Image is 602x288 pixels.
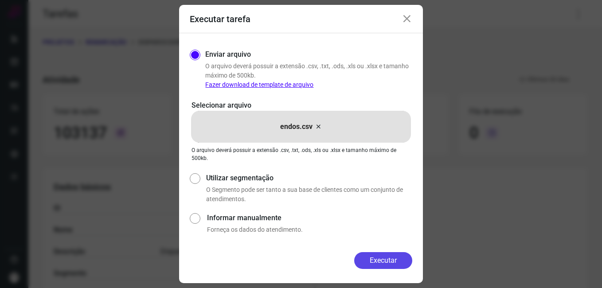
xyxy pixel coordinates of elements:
label: Informar manualmente [207,213,412,223]
p: O arquivo deverá possuir a extensão .csv, .txt, .ods, .xls ou .xlsx e tamanho máximo de 500kb. [192,146,410,162]
p: Selecionar arquivo [192,100,410,111]
a: Fazer download de template de arquivo [205,81,313,88]
label: Utilizar segmentação [206,173,412,183]
button: Executar [354,252,412,269]
p: Forneça os dados do atendimento. [207,225,412,234]
p: endos.csv [280,121,313,132]
p: O Segmento pode ser tanto a sua base de clientes como um conjunto de atendimentos. [206,185,412,204]
p: O arquivo deverá possuir a extensão .csv, .txt, .ods, .xls ou .xlsx e tamanho máximo de 500kb. [205,62,412,90]
label: Enviar arquivo [205,49,251,60]
h3: Executar tarefa [190,14,250,24]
